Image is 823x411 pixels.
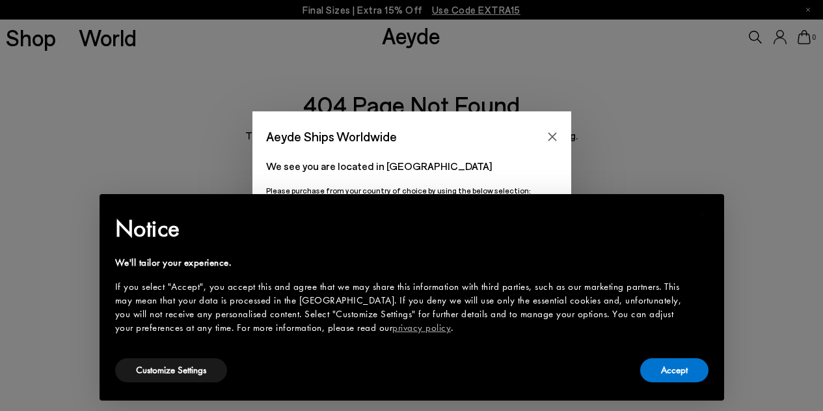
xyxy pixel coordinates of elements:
span: Aeyde Ships Worldwide [266,125,397,148]
button: Close [543,127,562,147]
a: privacy policy [392,321,451,334]
button: Close this notice [688,198,719,229]
button: Customize Settings [115,358,227,382]
span: × [699,203,707,223]
div: If you select "Accept", you accept this and agree that we may share this information with third p... [115,280,688,335]
h2: Notice [115,212,688,246]
p: We see you are located in [GEOGRAPHIC_DATA] [266,158,558,174]
button: Accept [640,358,708,382]
div: We'll tailor your experience. [115,256,688,270]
